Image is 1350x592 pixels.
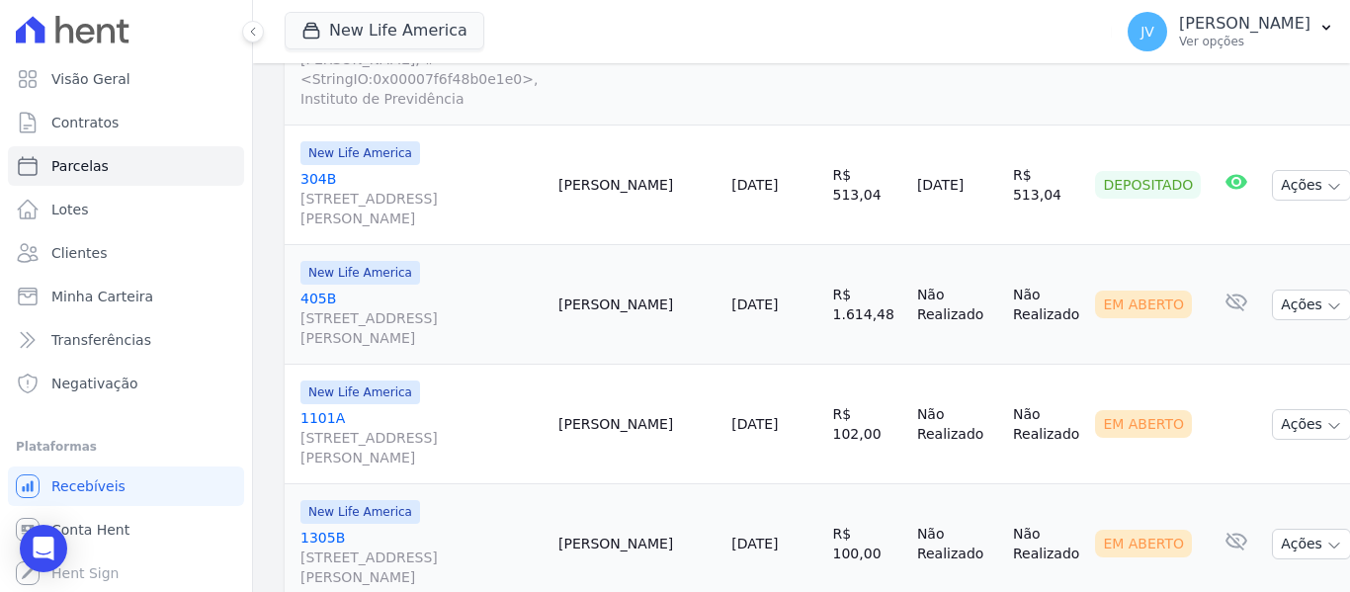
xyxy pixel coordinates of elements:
[731,536,778,551] a: [DATE]
[8,190,244,229] a: Lotes
[285,12,484,49] button: New Life America
[51,200,89,219] span: Lotes
[1095,291,1192,318] div: Em Aberto
[16,435,236,459] div: Plataformas
[51,156,109,176] span: Parcelas
[300,408,543,467] a: 1101A[STREET_ADDRESS][PERSON_NAME]
[300,189,543,228] span: [STREET_ADDRESS][PERSON_NAME]
[8,233,244,273] a: Clientes
[909,245,1005,365] td: Não Realizado
[51,520,129,540] span: Conta Hent
[1005,126,1087,245] td: R$ 513,04
[731,177,778,193] a: [DATE]
[51,476,126,496] span: Recebíveis
[1095,530,1192,557] div: Em Aberto
[1140,25,1154,39] span: JV
[300,261,420,285] span: New Life America
[731,296,778,312] a: [DATE]
[51,287,153,306] span: Minha Carteira
[300,500,420,524] span: New Life America
[731,416,778,432] a: [DATE]
[1179,14,1310,34] p: [PERSON_NAME]
[300,381,420,404] span: New Life America
[1095,171,1201,199] div: Depositado
[300,528,543,587] a: 1305B[STREET_ADDRESS][PERSON_NAME]
[909,365,1005,484] td: Não Realizado
[1095,410,1192,438] div: Em Aberto
[300,30,543,109] span: [STREET_ADDRESS][PERSON_NAME], #<StringIO:0x00007f6f48b0e1e0>, Instituto de Previdência
[909,126,1005,245] td: [DATE]
[1112,4,1350,59] button: JV [PERSON_NAME] Ver opções
[51,243,107,263] span: Clientes
[300,289,543,348] a: 405B[STREET_ADDRESS][PERSON_NAME]
[825,365,909,484] td: R$ 102,00
[550,365,723,484] td: [PERSON_NAME]
[8,510,244,550] a: Conta Hent
[300,141,420,165] span: New Life America
[300,428,543,467] span: [STREET_ADDRESS][PERSON_NAME]
[8,146,244,186] a: Parcelas
[1005,365,1087,484] td: Não Realizado
[1179,34,1310,49] p: Ver opções
[550,126,723,245] td: [PERSON_NAME]
[8,277,244,316] a: Minha Carteira
[51,330,151,350] span: Transferências
[300,169,543,228] a: 304B[STREET_ADDRESS][PERSON_NAME]
[550,245,723,365] td: [PERSON_NAME]
[51,374,138,393] span: Negativação
[825,245,909,365] td: R$ 1.614,48
[8,364,244,403] a: Negativação
[300,548,543,587] span: [STREET_ADDRESS][PERSON_NAME]
[20,525,67,572] div: Open Intercom Messenger
[51,69,130,89] span: Visão Geral
[8,466,244,506] a: Recebíveis
[51,113,119,132] span: Contratos
[8,59,244,99] a: Visão Geral
[1005,245,1087,365] td: Não Realizado
[8,103,244,142] a: Contratos
[300,308,543,348] span: [STREET_ADDRESS][PERSON_NAME]
[8,320,244,360] a: Transferências
[825,126,909,245] td: R$ 513,04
